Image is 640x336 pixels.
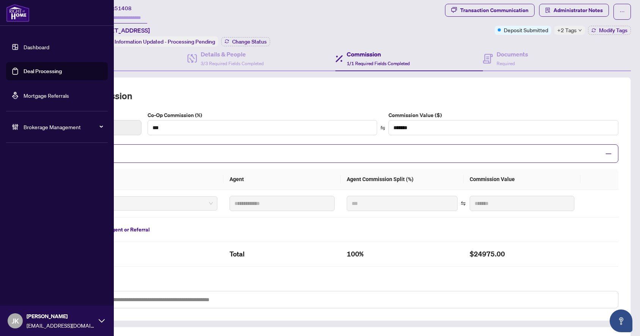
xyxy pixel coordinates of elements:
div: Status: [94,36,218,47]
label: Co-Op Commission (%) [148,111,377,119]
span: solution [545,8,550,13]
label: Commission Value ($) [388,111,618,119]
h2: Total [230,248,335,260]
th: Commission Value [464,169,581,190]
button: Transaction Communication [445,4,535,17]
span: 3/3 Required Fields Completed [201,61,264,66]
h2: Co-op Commission [52,90,618,102]
h4: Documents [497,50,528,59]
a: Mortgage Referrals [24,92,69,99]
span: [EMAIL_ADDRESS][DOMAIN_NAME] [27,321,95,330]
th: Type [52,169,223,190]
button: Change Status [221,37,270,46]
div: Split Commission [52,144,618,163]
span: swap [461,201,466,206]
span: +2 Tags [557,26,577,34]
a: Deal Processing [24,68,62,75]
h4: Details & People [201,50,264,59]
span: 51408 [115,5,132,12]
span: ellipsis [620,9,625,14]
span: Required [497,61,515,66]
span: minus [605,150,612,157]
button: Open asap [610,309,632,332]
a: Dashboard [24,44,49,50]
span: swap [380,125,385,131]
span: Primary [63,198,213,209]
th: Agent Commission Split (%) [341,169,464,190]
button: Administrator Notes [539,4,609,17]
span: Deposit Submitted [504,26,548,34]
span: Information Updated - Processing Pending [115,38,215,45]
span: [STREET_ADDRESS] [94,26,150,35]
button: Modify Tags [588,26,631,35]
h4: Commission [347,50,410,59]
span: down [578,28,582,32]
h2: 100% [347,248,458,260]
div: Transaction Communication [460,4,528,16]
span: Administrator Notes [554,4,603,16]
th: Agent [223,169,341,190]
img: logo [6,4,30,22]
span: 1/1 Required Fields Completed [347,61,410,66]
label: Commission Notes [52,282,618,290]
h2: $24975.00 [470,248,575,260]
span: JK [12,316,19,326]
span: Modify Tags [599,28,627,33]
span: Change Status [232,39,267,44]
span: [PERSON_NAME] [27,312,95,320]
span: Brokerage Management [24,123,102,131]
